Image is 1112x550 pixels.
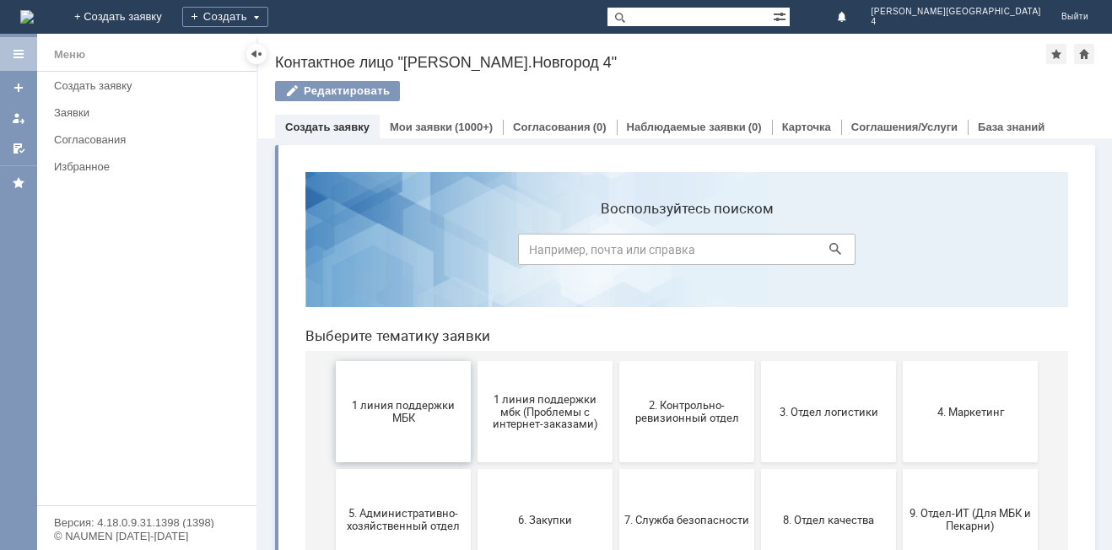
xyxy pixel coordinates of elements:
[186,418,321,520] button: Отдел ИТ (1С)
[5,74,32,101] a: Создать заявку
[469,418,604,520] button: Отдел-ИТ (Офис)
[186,202,321,304] button: 1 линия поддержки мбк (Проблемы с интернет-заказами)
[1046,44,1066,64] div: Добавить в избранное
[275,54,1046,71] div: Контактное лицо "[PERSON_NAME].Новгород 4"
[748,121,762,133] div: (0)
[20,10,34,24] img: logo
[327,310,462,412] button: 7. Служба безопасности
[327,202,462,304] button: 2. Контрольно-ревизионный отдел
[44,202,179,304] button: 1 линия поддержки МБК
[390,121,452,133] a: Мои заявки
[978,121,1045,133] a: База знаний
[513,121,591,133] a: Согласования
[773,8,790,24] span: Расширенный поиск
[54,106,246,119] div: Заявки
[44,418,179,520] button: Бухгалтерия (для мбк)
[191,354,316,367] span: 6. Закупки
[616,246,741,259] span: 4. Маркетинг
[54,531,240,542] div: © NAUMEN [DATE]-[DATE]
[191,234,316,272] span: 1 линия поддержки мбк (Проблемы с интернет-заказами)
[474,246,599,259] span: 3. Отдел логистики
[616,348,741,374] span: 9. Отдел-ИТ (Для МБК и Пекарни)
[44,310,179,412] button: 5. Административно-хозяйственный отдел
[332,354,457,367] span: 7. Служба безопасности
[49,462,174,475] span: Бухгалтерия (для мбк)
[182,7,268,27] div: Создать
[47,73,253,99] a: Создать заявку
[782,121,831,133] a: Карточка
[54,160,228,173] div: Избранное
[20,10,34,24] a: Перейти на домашнюю страницу
[13,169,776,186] header: Выберите тематику заявки
[285,121,370,133] a: Создать заявку
[332,240,457,266] span: 2. Контрольно-ревизионный отдел
[851,121,958,133] a: Соглашения/Услуги
[54,133,246,146] div: Согласования
[611,418,746,520] button: Финансовый отдел
[47,100,253,126] a: Заявки
[47,127,253,153] a: Согласования
[54,517,240,528] div: Версия: 4.18.0.9.31.1398 (1398)
[54,79,246,92] div: Создать заявку
[611,310,746,412] button: 9. Отдел-ИТ (Для МБК и Пекарни)
[226,41,564,58] label: Воспользуйтесь поиском
[5,135,32,162] a: Мои согласования
[455,121,493,133] div: (1000+)
[469,202,604,304] button: 3. Отдел логистики
[226,75,564,106] input: Например, почта или справка
[332,456,457,482] span: Отдел-ИТ (Битрикс24 и CRM)
[469,310,604,412] button: 8. Отдел качества
[186,310,321,412] button: 6. Закупки
[593,121,607,133] div: (0)
[327,418,462,520] button: Отдел-ИТ (Битрикс24 и CRM)
[1074,44,1094,64] div: Сделать домашней страницей
[191,462,316,475] span: Отдел ИТ (1С)
[611,202,746,304] button: 4. Маркетинг
[246,44,267,64] div: Скрыть меню
[49,240,174,266] span: 1 линия поддержки МБК
[872,7,1041,17] span: [PERSON_NAME][GEOGRAPHIC_DATA]
[5,105,32,132] a: Мои заявки
[616,462,741,475] span: Финансовый отдел
[49,348,174,374] span: 5. Административно-хозяйственный отдел
[54,45,85,65] div: Меню
[474,354,599,367] span: 8. Отдел качества
[627,121,746,133] a: Наблюдаемые заявки
[474,462,599,475] span: Отдел-ИТ (Офис)
[872,17,1041,27] span: 4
